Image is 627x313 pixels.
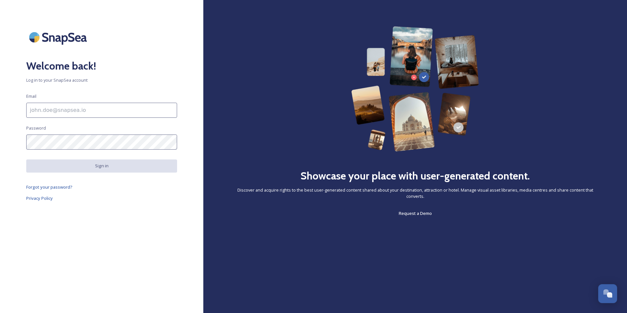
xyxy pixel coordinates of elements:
[26,103,177,118] input: john.doe@snapsea.io
[26,58,177,74] h2: Welcome back!
[300,168,530,184] h2: Showcase your place with user-generated content.
[26,159,177,172] button: Sign in
[26,26,92,48] img: SnapSea Logo
[26,183,177,191] a: Forgot your password?
[26,77,177,83] span: Log in to your SnapSea account
[230,187,601,199] span: Discover and acquire rights to the best user-generated content shared about your destination, att...
[26,125,46,131] span: Password
[399,209,432,217] a: Request a Demo
[26,93,36,99] span: Email
[26,195,53,201] span: Privacy Policy
[26,194,177,202] a: Privacy Policy
[351,26,479,152] img: 63b42ca75bacad526042e722_Group%20154-p-800.png
[598,284,617,303] button: Open Chat
[399,210,432,216] span: Request a Demo
[26,184,72,190] span: Forgot your password?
